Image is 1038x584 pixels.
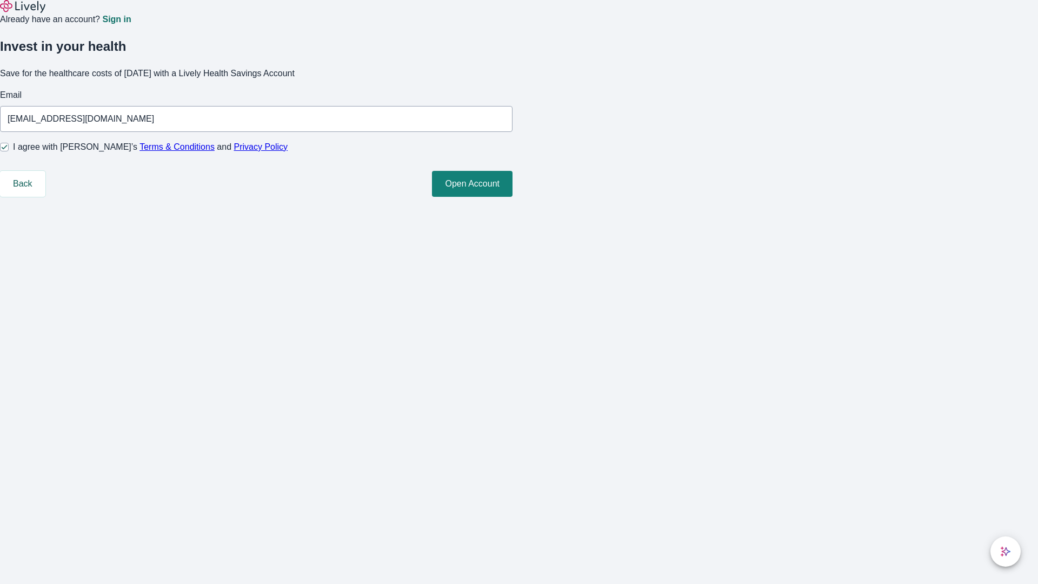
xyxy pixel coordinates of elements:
a: Privacy Policy [234,142,288,151]
a: Sign in [102,15,131,24]
button: chat [990,536,1021,567]
a: Terms & Conditions [139,142,215,151]
svg: Lively AI Assistant [1000,546,1011,557]
span: I agree with [PERSON_NAME]’s and [13,141,288,154]
button: Open Account [432,171,513,197]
